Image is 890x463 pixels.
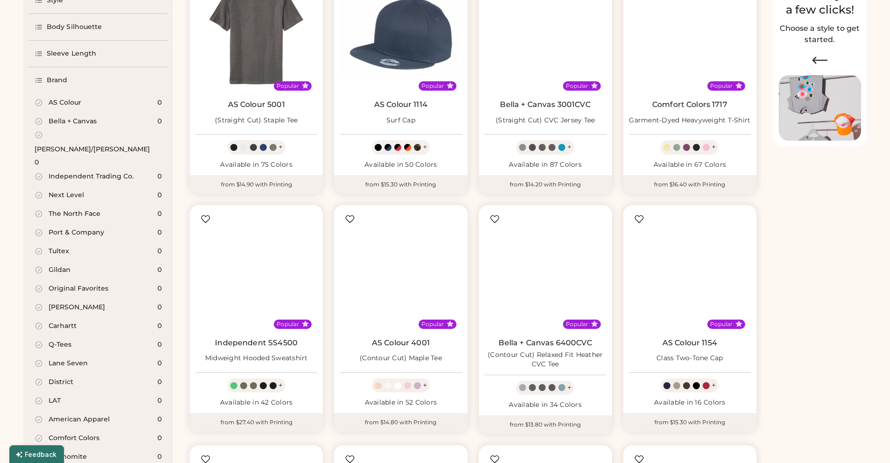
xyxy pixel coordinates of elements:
[157,321,162,331] div: 0
[35,145,150,154] div: [PERSON_NAME]/[PERSON_NAME]
[735,321,742,328] button: Popular Style
[567,383,571,393] div: +
[157,396,162,406] div: 0
[157,191,162,200] div: 0
[334,413,467,432] div: from $14.80 with Printing
[49,340,71,349] div: Q-Tees
[629,116,750,125] div: Garment-Dyed Heavyweight T-Shirt
[190,413,323,432] div: from $27.40 with Printing
[277,82,299,90] div: Popular
[49,117,97,126] div: Bella + Canvas
[629,211,751,333] img: AS Colour 1154 Class Two-Tone Cap
[496,116,595,125] div: (Straight Cut) CVC Jersey Tee
[49,303,105,312] div: [PERSON_NAME]
[340,160,462,170] div: Available in 50 Colors
[360,354,442,363] div: (Contour Cut) Maple Tee
[49,98,81,107] div: AS Colour
[215,116,298,125] div: (Straight Cut) Staple Tee
[157,265,162,275] div: 0
[47,49,96,58] div: Sleeve Length
[49,191,84,200] div: Next Level
[49,434,100,443] div: Comfort Colors
[49,359,88,368] div: Lane Seven
[49,265,71,275] div: Gildan
[629,398,751,407] div: Available in 16 Colors
[49,247,69,256] div: Tultex
[228,100,285,109] a: AS Colour 5001
[47,76,68,85] div: Brand
[652,100,727,109] a: Comfort Colors 1717
[157,228,162,237] div: 0
[372,338,430,348] a: AS Colour 4001
[49,415,110,424] div: American Apparel
[157,378,162,387] div: 0
[710,82,733,90] div: Popular
[735,82,742,89] button: Popular Style
[157,98,162,107] div: 0
[49,209,100,219] div: The North Face
[157,340,162,349] div: 0
[157,415,162,424] div: 0
[779,23,861,45] h2: Choose a style to get started.
[591,321,598,328] button: Popular Style
[421,82,444,90] div: Popular
[157,247,162,256] div: 0
[278,142,283,152] div: +
[157,359,162,368] div: 0
[846,421,886,461] iframe: Front Chat
[423,142,427,152] div: +
[49,228,104,237] div: Port & Company
[623,413,756,432] div: from $15.30 with Printing
[334,175,467,194] div: from $15.30 with Printing
[662,338,717,348] a: AS Colour 1154
[423,380,427,391] div: +
[710,321,733,328] div: Popular
[278,380,283,391] div: +
[215,338,298,348] a: Independent SS4500
[479,175,612,194] div: from $14.20 with Printing
[49,378,73,387] div: District
[779,75,861,141] img: Image of Lisa Congdon Eye Print on T-Shirt and Hat
[340,211,462,333] img: AS Colour 4001 (Contour Cut) Maple Tee
[205,354,308,363] div: Midweight Hooded Sweatshirt
[157,209,162,219] div: 0
[157,284,162,293] div: 0
[49,396,61,406] div: LAT
[500,100,590,109] a: Bella + Canvas 3001CVC
[340,398,462,407] div: Available in 52 Colors
[195,398,317,407] div: Available in 42 Colors
[447,321,454,328] button: Popular Style
[421,321,444,328] div: Popular
[374,100,427,109] a: AS Colour 1114
[157,303,162,312] div: 0
[49,172,134,181] div: Independent Trading Co.
[623,175,756,194] div: from $16.40 with Printing
[47,22,102,32] div: Body Silhouette
[302,82,309,89] button: Popular Style
[49,321,77,331] div: Carhartt
[157,452,162,462] div: 0
[656,354,723,363] div: Class Two-Tone Cap
[277,321,299,328] div: Popular
[566,321,588,328] div: Popular
[484,160,606,170] div: Available in 87 Colors
[479,415,612,434] div: from $13.80 with Printing
[712,142,716,152] div: +
[157,172,162,181] div: 0
[49,284,108,293] div: Original Favorites
[190,175,323,194] div: from $14.90 with Printing
[157,117,162,126] div: 0
[195,211,317,333] img: Independent Trading Co. SS4500 Midweight Hooded Sweatshirt
[195,160,317,170] div: Available in 75 Colors
[49,452,87,462] div: Dyenomite
[447,82,454,89] button: Popular Style
[712,380,716,391] div: +
[35,158,39,167] div: 0
[567,142,571,152] div: +
[484,400,606,410] div: Available in 34 Colors
[484,211,606,333] img: BELLA + CANVAS 6400CVC (Contour Cut) Relaxed Fit Heather CVC Tee
[629,160,751,170] div: Available in 67 Colors
[386,116,415,125] div: Surf Cap
[484,350,606,369] div: (Contour Cut) Relaxed Fit Heather CVC Tee
[591,82,598,89] button: Popular Style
